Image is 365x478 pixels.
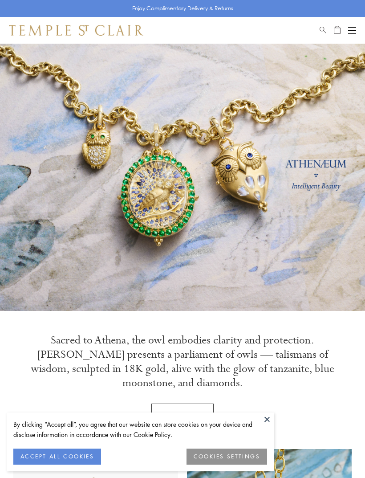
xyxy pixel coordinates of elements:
a: Discover [151,404,214,427]
button: ACCEPT ALL COOKIES [13,449,101,465]
div: By clicking “Accept all”, you agree that our website can store cookies on your device and disclos... [13,419,267,440]
img: Temple St. Clair [9,25,143,36]
button: COOKIES SETTINGS [187,449,267,465]
p: Enjoy Complimentary Delivery & Returns [132,4,233,13]
button: Open navigation [348,25,356,36]
a: Open Shopping Bag [334,25,341,36]
iframe: Gorgias live chat messenger [320,436,356,469]
p: Sacred to Athena, the owl embodies clarity and protection. [PERSON_NAME] presents a parliament of... [27,333,338,390]
a: Search [320,25,326,36]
